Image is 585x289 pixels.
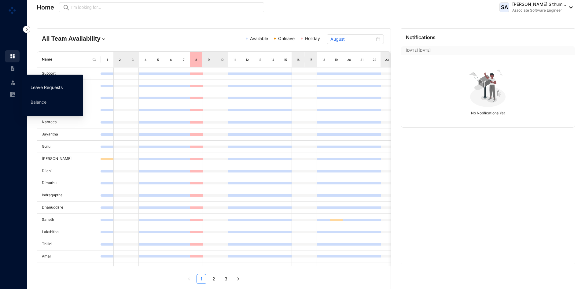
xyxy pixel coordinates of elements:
[219,57,224,63] div: 10
[566,6,573,9] img: dropdown-black.8e83cc76930a90b1a4fdb6d089b7bf3a.svg
[37,238,101,250] td: Thilini
[10,66,15,71] img: contract-unselected.99e2b2107c0a7dd48938.svg
[278,36,295,41] span: Onleave
[233,274,243,284] button: right
[117,57,122,63] div: 2
[197,274,206,284] li: 1
[321,57,326,63] div: 18
[283,57,288,63] div: 15
[501,5,508,10] span: SA
[209,274,218,283] a: 2
[187,277,191,281] span: left
[334,57,339,63] div: 19
[270,57,275,63] div: 14
[197,274,206,283] a: 1
[257,57,262,63] div: 13
[221,274,231,284] li: 3
[385,57,390,63] div: 23
[37,250,101,263] td: Amal
[10,91,15,97] img: expense-unselected.2edcf0507c847f3e9e96.svg
[245,57,250,63] div: 12
[236,277,240,281] span: right
[184,274,194,284] li: Previous Page
[156,57,160,63] div: 5
[207,57,212,63] div: 9
[23,26,30,33] img: nav-icon-right.af6afadce00d159da59955279c43614e.svg
[130,57,135,63] div: 3
[250,36,268,41] span: Available
[401,46,575,55] div: [DATE] [DATE][DATE]
[42,34,156,43] h4: All Team Availability
[5,50,20,62] li: Home
[31,85,63,90] a: Leave Requests
[37,141,101,153] td: Guru
[5,62,20,75] li: Contracts
[184,274,194,284] button: left
[305,36,320,41] span: Holiday
[168,57,173,63] div: 6
[406,47,558,54] p: [DATE] [DATE]
[209,274,219,284] li: 2
[194,57,199,63] div: 8
[406,34,436,41] p: Notifications
[372,57,377,63] div: 22
[5,88,20,100] li: Expenses
[330,36,375,43] input: Select month
[10,80,16,86] img: leave-unselected.2934df6273408c3f84d9.svg
[10,54,15,59] img: home.c6720e0a13eba0172344.svg
[37,165,101,177] td: Dilani
[512,7,566,13] p: Associate Software Engineer
[37,214,101,226] td: Saneth
[92,57,97,62] img: search.8ce656024d3affaeffe32e5b30621cb7.svg
[37,128,101,141] td: Jayantha
[37,3,54,12] p: Home
[37,153,101,165] td: [PERSON_NAME]
[37,202,101,214] td: Dhanuddare
[101,36,107,42] img: dropdown.780994ddfa97fca24b89f58b1de131fa.svg
[143,57,148,63] div: 4
[512,1,566,7] p: [PERSON_NAME] Sithum...
[37,68,101,80] td: Support
[181,57,186,63] div: 7
[347,57,351,63] div: 20
[296,57,300,63] div: 16
[403,108,573,116] p: No Notifications Yet
[37,226,101,238] td: Lakshitha
[37,177,101,189] td: Dimuthu
[221,274,230,283] a: 3
[232,57,237,63] div: 11
[105,57,110,63] div: 1
[37,262,101,275] td: Niron
[233,274,243,284] li: Next Page
[308,57,313,63] div: 17
[359,57,364,63] div: 21
[467,66,509,108] img: no-notification-yet.99f61bb71409b19b567a5111f7a484a1.svg
[42,57,90,62] span: Name
[31,99,46,105] a: Balance
[71,4,260,11] input: I’m looking for...
[37,116,101,128] td: Nabrees
[37,189,101,202] td: Indraguptha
